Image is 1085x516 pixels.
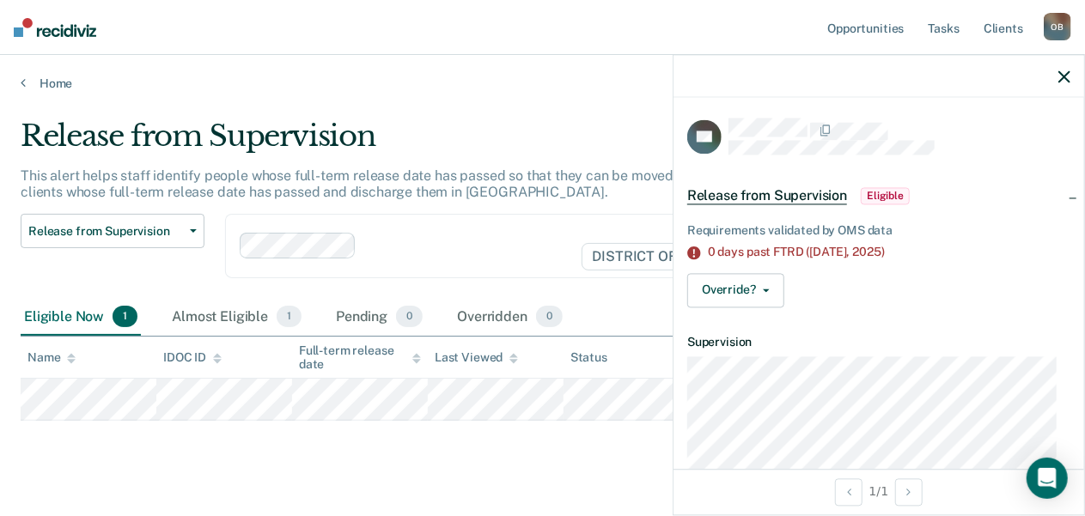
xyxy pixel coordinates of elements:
button: Override? [687,273,784,307]
span: 0 [536,306,563,328]
div: IDOC ID [163,350,222,365]
span: DISTRICT OFFICE 4, [GEOGRAPHIC_DATA] [582,243,890,270]
img: Recidiviz [14,18,96,37]
span: Release from Supervision [28,224,183,239]
div: Eligible Now [21,299,141,337]
div: Overridden [454,299,566,337]
dt: Supervision [687,335,1070,349]
span: Release from Supervision [687,188,847,205]
span: 1 [277,306,302,328]
div: Status [570,350,607,365]
button: Next Opportunity [895,478,923,506]
a: Home [21,76,1064,91]
div: Release from Supervision [21,118,997,167]
div: Full-term release date [299,343,421,373]
span: 1 [113,306,137,328]
span: Eligible [861,188,910,205]
div: Requirements validated by OMS data [687,224,1070,239]
div: 1 / 1 [674,469,1084,514]
div: O B [1044,13,1071,40]
div: 0 days past FTRD ([DATE], [708,245,1070,259]
span: 2025) [852,245,884,258]
p: This alert helps staff identify people whose full-term release date has passed so that they can b... [21,167,984,200]
div: Almost Eligible [168,299,305,337]
div: Open Intercom Messenger [1027,458,1068,499]
span: 0 [396,306,423,328]
div: Release from SupervisionEligible [674,169,1084,224]
div: Pending [332,299,426,337]
button: Previous Opportunity [835,478,863,506]
div: Last Viewed [435,350,518,365]
div: Name [27,350,76,365]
